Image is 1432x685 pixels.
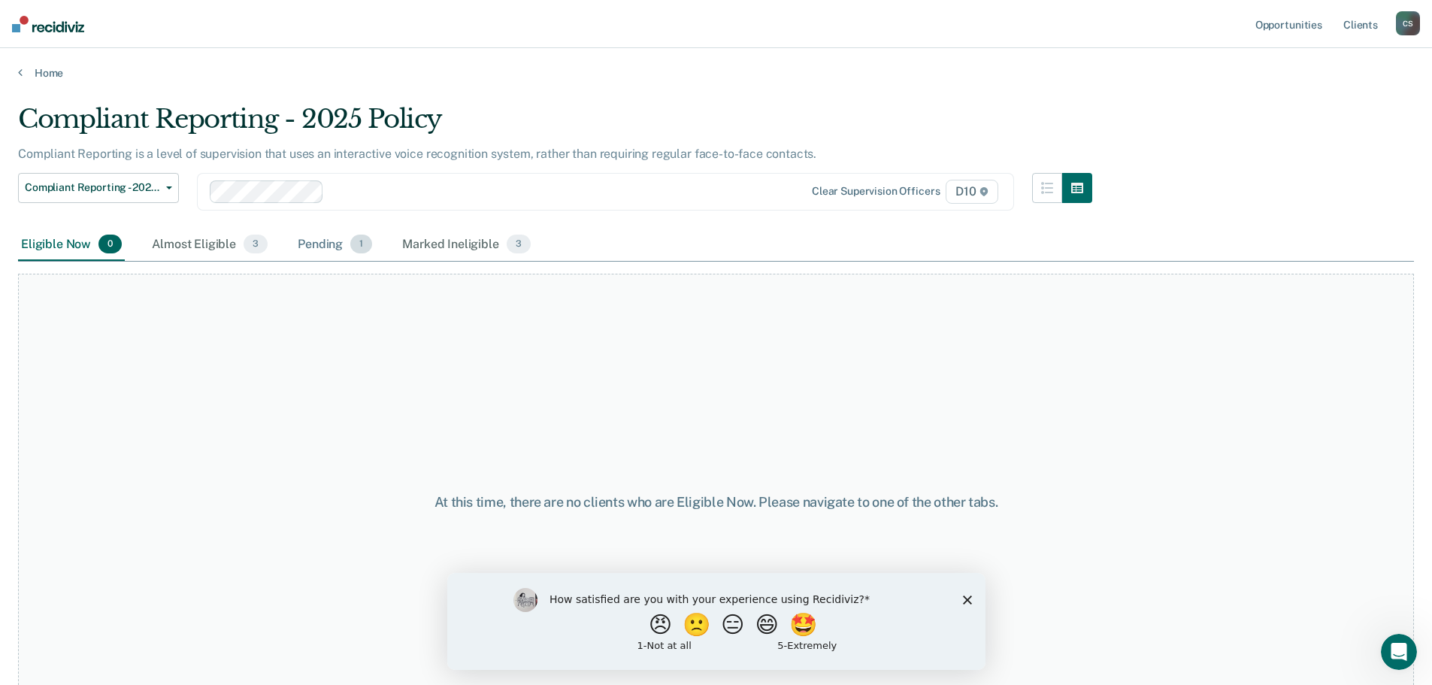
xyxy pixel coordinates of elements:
[18,229,125,262] div: Eligible Now0
[18,147,816,161] p: Compliant Reporting is a level of supervision that uses an interactive voice recognition system, ...
[98,235,122,254] span: 0
[1396,11,1420,35] div: C S
[18,104,1092,147] div: Compliant Reporting - 2025 Policy
[399,229,534,262] div: Marked Ineligible3
[946,180,998,204] span: D10
[1381,634,1417,670] iframe: Intercom live chat
[507,235,531,254] span: 3
[18,173,179,203] button: Compliant Reporting - 2025 Policy
[368,494,1065,511] div: At this time, there are no clients who are Eligible Now. Please navigate to one of the other tabs.
[149,229,271,262] div: Almost Eligible3
[18,66,1414,80] a: Home
[12,16,84,32] img: Recidiviz
[812,185,940,198] div: Clear supervision officers
[244,235,268,254] span: 3
[350,235,372,254] span: 1
[1396,11,1420,35] button: CS
[25,181,160,194] span: Compliant Reporting - 2025 Policy
[295,229,375,262] div: Pending1
[447,573,985,670] iframe: Survey by Kim from Recidiviz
